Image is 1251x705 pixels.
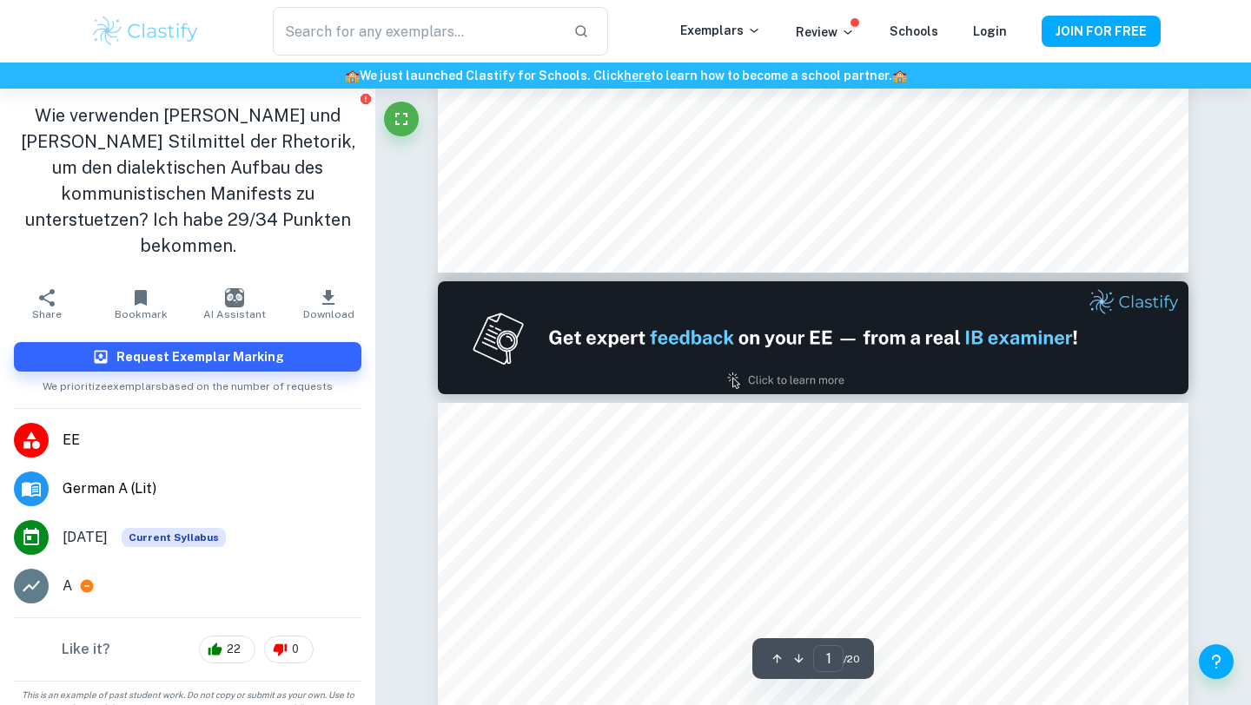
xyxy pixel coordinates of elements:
[63,430,361,451] span: EE
[438,281,1188,394] img: Ad
[1199,644,1234,679] button: Help and Feedback
[14,342,361,372] button: Request Exemplar Marking
[303,308,354,320] span: Download
[14,102,361,259] h1: Wie verwenden [PERSON_NAME] und [PERSON_NAME] Stilmittel der Rhetorik, um den dialektischen Aufba...
[890,24,938,38] a: Schools
[62,639,110,660] h6: Like it?
[63,576,72,596] p: A
[43,372,333,394] span: We prioritize exemplars based on the number of requests
[63,478,361,499] span: German A (Lit)
[32,308,62,320] span: Share
[217,641,250,658] span: 22
[273,7,559,56] input: Search for any exemplars...
[122,528,226,547] div: This exemplar is based on the current syllabus. Feel free to refer to it for inspiration/ideas wh...
[796,23,855,42] p: Review
[1042,16,1161,47] button: JOIN FOR FREE
[90,14,201,49] img: Clastify logo
[188,280,281,328] button: AI Assistant
[3,66,1248,85] h6: We just launched Clastify for Schools. Click to learn how to become a school partner.
[63,527,108,548] span: [DATE]
[680,21,761,40] p: Exemplars
[94,280,188,328] button: Bookmark
[973,24,1007,38] a: Login
[199,636,255,663] div: 22
[345,69,360,82] span: 🏫
[281,280,375,328] button: Download
[203,308,266,320] span: AI Assistant
[225,288,244,307] img: AI Assistant
[624,69,651,82] a: here
[122,528,226,547] span: Current Syllabus
[116,347,284,366] h6: Request Exemplar Marking
[892,69,907,82] span: 🏫
[264,636,314,663] div: 0
[359,92,372,105] button: Report issue
[282,641,308,658] span: 0
[844,651,860,667] span: / 20
[115,308,168,320] span: Bookmark
[384,102,419,136] button: Fullscreen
